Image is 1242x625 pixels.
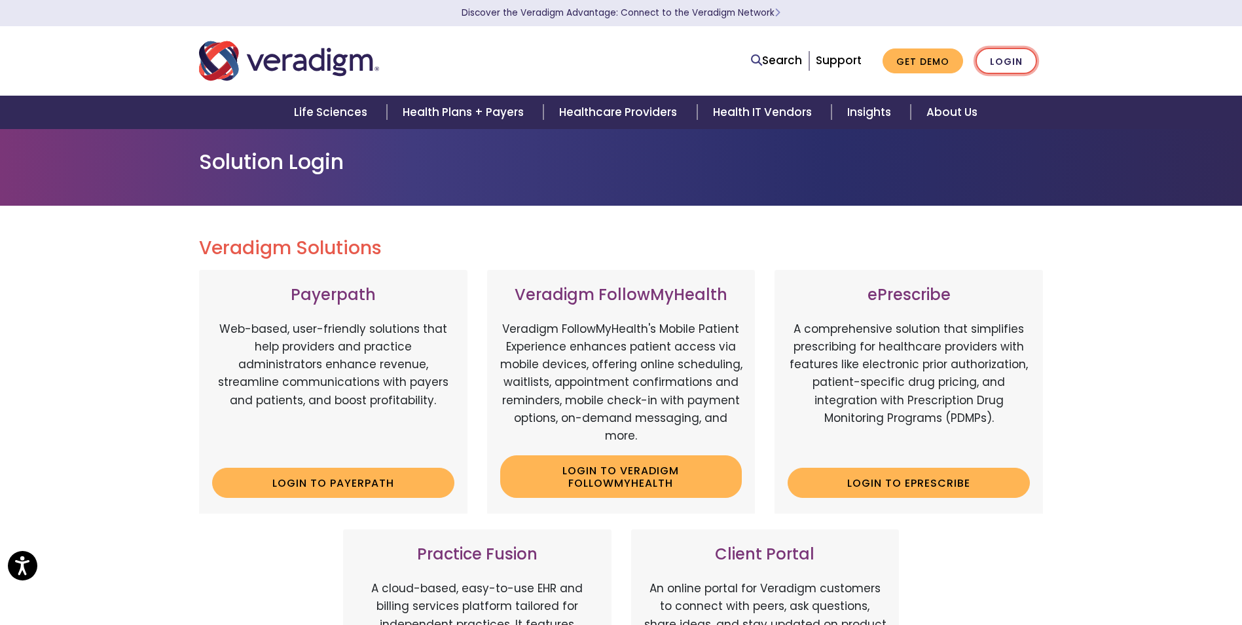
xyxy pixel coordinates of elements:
[500,286,742,305] h3: Veradigm FollowMyHealth
[911,96,993,129] a: About Us
[831,96,911,129] a: Insights
[788,468,1030,498] a: Login to ePrescribe
[199,149,1044,174] h1: Solution Login
[356,545,598,564] h3: Practice Fusion
[500,320,742,445] p: Veradigm FollowMyHealth's Mobile Patient Experience enhances patient access via mobile devices, o...
[788,320,1030,458] p: A comprehensive solution that simplifies prescribing for healthcare providers with features like ...
[212,320,454,458] p: Web-based, user-friendly solutions that help providers and practice administrators enhance revenu...
[278,96,387,129] a: Life Sciences
[883,48,963,74] a: Get Demo
[212,468,454,498] a: Login to Payerpath
[976,48,1037,75] a: Login
[462,7,780,19] a: Discover the Veradigm Advantage: Connect to the Veradigm NetworkLearn More
[751,52,802,69] a: Search
[387,96,543,129] a: Health Plans + Payers
[212,286,454,305] h3: Payerpath
[500,455,742,498] a: Login to Veradigm FollowMyHealth
[644,545,886,564] h3: Client Portal
[697,96,831,129] a: Health IT Vendors
[788,286,1030,305] h3: ePrescribe
[199,39,379,83] img: Veradigm logo
[816,52,862,68] a: Support
[199,237,1044,259] h2: Veradigm Solutions
[775,7,780,19] span: Learn More
[543,96,697,129] a: Healthcare Providers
